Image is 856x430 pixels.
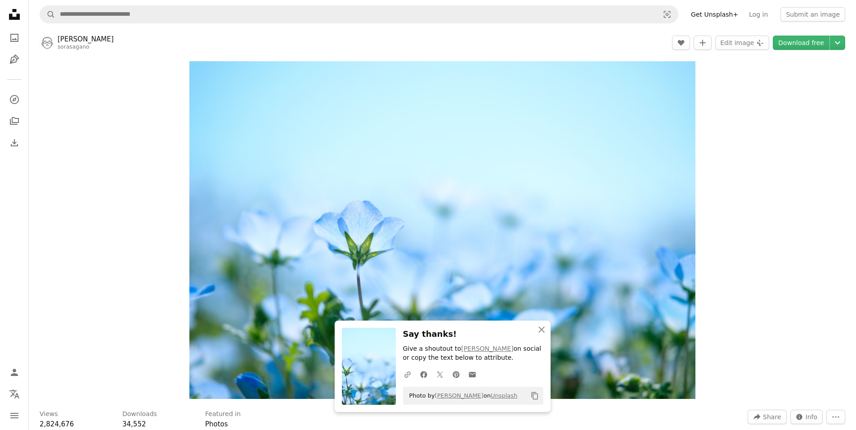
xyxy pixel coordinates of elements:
[189,61,695,399] img: closeup photography of blue petaled flowers on bloom
[435,392,484,399] a: [PERSON_NAME]
[448,365,464,383] a: Share on Pinterest
[656,6,678,23] button: Visual search
[5,134,23,152] a: Download History
[5,29,23,47] a: Photos
[672,36,690,50] button: Like
[464,365,480,383] a: Share over email
[686,7,744,22] a: Get Unsplash+
[694,36,712,50] button: Add to Collection
[806,410,818,424] span: Info
[748,410,786,424] button: Share this image
[403,344,543,362] p: Give a shoutout to on social or copy the text below to attribute.
[432,365,448,383] a: Share on Twitter
[5,91,23,109] a: Explore
[5,5,23,25] a: Home — Unsplash
[416,365,432,383] a: Share on Facebook
[5,385,23,403] button: Language
[122,410,157,419] h3: Downloads
[58,35,114,44] a: [PERSON_NAME]
[122,420,146,428] span: 34,552
[58,44,90,50] a: sorasagano
[205,420,228,428] a: Photos
[205,410,241,419] h3: Featured in
[461,345,513,352] a: [PERSON_NAME]
[189,61,695,399] button: Zoom in on this image
[405,389,518,403] span: Photo by on
[40,410,58,419] h3: Views
[5,363,23,381] a: Log in / Sign up
[491,392,517,399] a: Unsplash
[403,328,543,341] h3: Say thanks!
[40,6,55,23] button: Search Unsplash
[5,112,23,130] a: Collections
[744,7,773,22] a: Log in
[40,36,54,50] img: Go to Sora Sagano's profile
[40,5,678,23] form: Find visuals sitewide
[790,410,823,424] button: Stats about this image
[826,410,845,424] button: More Actions
[40,420,74,428] span: 2,824,676
[830,36,845,50] button: Choose download size
[763,410,781,424] span: Share
[780,7,845,22] button: Submit an image
[773,36,829,50] a: Download free
[5,407,23,425] button: Menu
[527,388,542,403] button: Copy to clipboard
[5,50,23,68] a: Illustrations
[715,36,769,50] button: Edit image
